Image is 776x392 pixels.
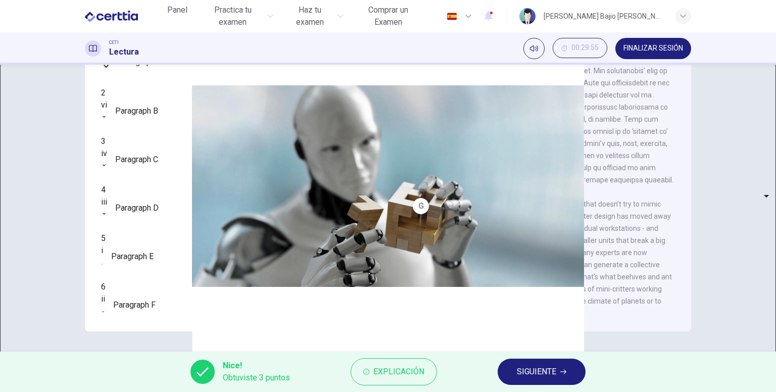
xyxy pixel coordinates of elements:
[161,1,193,31] a: Panel
[223,360,290,372] span: Nice!
[167,4,187,16] span: Panel
[373,365,424,379] span: Explicación
[571,44,599,52] span: 00:29:55
[519,8,536,24] img: Profile picture
[223,372,290,384] span: Obtuviste 3 puntos
[352,1,425,31] button: Comprar un Examen
[517,365,556,379] span: SIGUIENTE
[202,4,264,28] span: Practica tu examen
[544,10,663,22] div: [PERSON_NAME] Bajio [PERSON_NAME]
[413,198,429,214] div: G
[351,358,437,385] button: Explicación
[285,4,334,28] span: Haz tu examen
[523,38,545,59] div: Silenciar
[161,1,193,19] button: Panel
[85,6,138,26] img: CERTTIA logo
[623,44,683,53] span: FINALIZAR SESIÓN
[446,13,458,20] img: es
[553,38,607,58] button: 00:29:55
[498,359,586,385] button: SIGUIENTE
[356,4,421,28] span: Comprar un Examen
[615,38,691,59] button: FINALIZAR SESIÓN
[109,46,139,58] h1: Lectura
[85,6,161,26] a: CERTTIA logo
[553,38,607,59] div: Ocultar
[109,39,119,46] span: CET1
[281,1,348,31] button: Haz tu examen
[198,1,277,31] button: Practica tu examen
